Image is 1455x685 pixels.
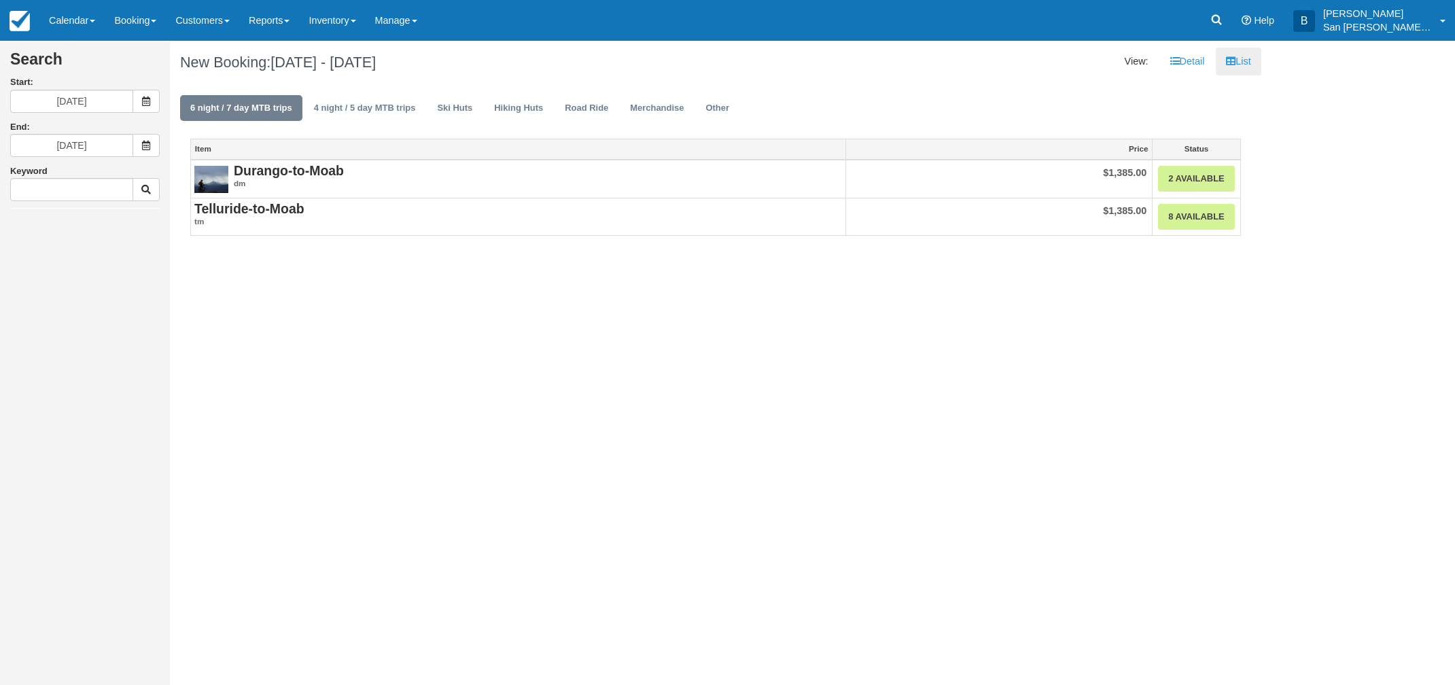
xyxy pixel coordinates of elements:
[427,95,483,122] a: Ski Huts
[1158,204,1235,230] a: 8 Available
[270,54,376,71] span: [DATE] - [DATE]
[194,178,842,190] em: dm
[1153,139,1240,158] a: Status
[180,95,302,122] a: 6 night / 7 day MTB trips
[846,139,1153,158] a: Price
[555,95,618,122] a: Road Ride
[484,95,553,122] a: Hiking Huts
[194,202,842,228] a: Telluride-to-Moabtm
[10,166,48,176] label: Keyword
[1242,16,1251,25] i: Help
[234,163,344,178] strong: Durango-to-Moab
[133,178,160,201] button: Keyword Search
[180,54,705,71] h1: New Booking:
[304,95,426,122] a: 4 night / 5 day MTB trips
[194,164,842,190] a: Durango-to-Moabdm
[1323,7,1432,20] p: [PERSON_NAME]
[10,11,30,31] img: checkfront-main-nav-mini-logo.png
[194,216,842,228] em: tm
[10,122,30,132] label: End:
[194,201,304,216] strong: Telluride-to-Moab
[1323,20,1432,34] p: San [PERSON_NAME] Hut Systems
[1158,166,1235,192] a: 2 Available
[1254,15,1274,26] span: Help
[191,139,845,158] a: Item
[620,95,694,122] a: Merchandise
[1115,48,1159,75] li: View:
[1103,167,1146,178] span: $1,385.00
[194,164,228,198] img: S2-1
[10,51,160,76] h2: Search
[1216,48,1261,75] a: List
[10,76,160,89] label: Start:
[1103,205,1146,216] span: $1,385.00
[1293,10,1315,32] div: B
[695,95,739,122] a: Other
[1160,48,1215,75] a: Detail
